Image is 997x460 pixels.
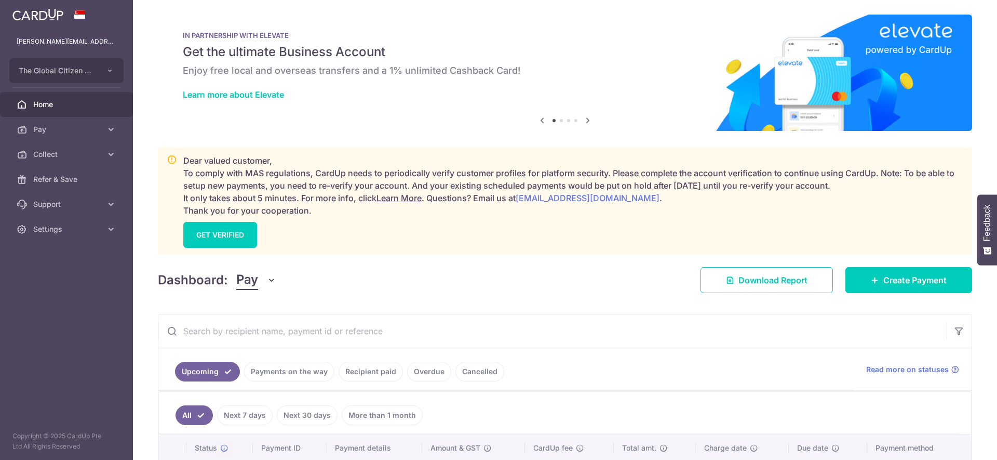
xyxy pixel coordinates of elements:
[195,443,217,453] span: Status
[866,364,949,375] span: Read more on statuses
[217,405,273,425] a: Next 7 days
[516,193,659,203] a: [EMAIL_ADDRESS][DOMAIN_NAME]
[33,99,102,110] span: Home
[883,274,947,286] span: Create Payment
[797,443,828,453] span: Due date
[17,36,116,47] p: [PERSON_NAME][EMAIL_ADDRESS][PERSON_NAME][DOMAIN_NAME]
[244,362,334,382] a: Payments on the way
[175,362,240,382] a: Upcoming
[33,149,102,160] span: Collect
[704,443,747,453] span: Charge date
[376,193,422,203] a: Learn More
[982,205,992,241] span: Feedback
[700,267,833,293] a: Download Report
[339,362,403,382] a: Recipient paid
[277,405,338,425] a: Next 30 days
[430,443,480,453] span: Amount & GST
[183,64,947,77] h6: Enjoy free local and overseas transfers and a 1% unlimited Cashback Card!
[24,7,45,17] span: Help
[33,224,102,234] span: Settings
[342,405,423,425] a: More than 1 month
[622,443,656,453] span: Total amt.
[236,270,258,290] span: Pay
[183,89,284,100] a: Learn more about Elevate
[533,443,573,453] span: CardUp fee
[183,31,947,40] p: IN PARTNERSHIP WITH ELEVATE
[455,362,504,382] a: Cancelled
[33,124,102,135] span: Pay
[183,154,963,217] p: Dear valued customer, To comply with MAS regulations, CardUp needs to periodically verify custome...
[158,271,228,290] h4: Dashboard:
[183,44,947,60] h5: Get the ultimate Business Account
[33,174,102,185] span: Refer & Save
[12,8,63,21] img: CardUp
[9,58,124,83] button: The Global Citizen Pte Ltd
[176,405,213,425] a: All
[183,222,257,248] a: GET VERIFIED
[33,199,102,209] span: Support
[977,194,997,265] button: Feedback - Show survey
[158,15,972,131] img: Renovation banner
[845,267,972,293] a: Create Payment
[236,270,276,290] button: Pay
[866,364,959,375] a: Read more on statuses
[738,274,807,286] span: Download Report
[407,362,451,382] a: Overdue
[19,65,96,76] span: The Global Citizen Pte Ltd
[158,314,947,348] input: Search by recipient name, payment id or reference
